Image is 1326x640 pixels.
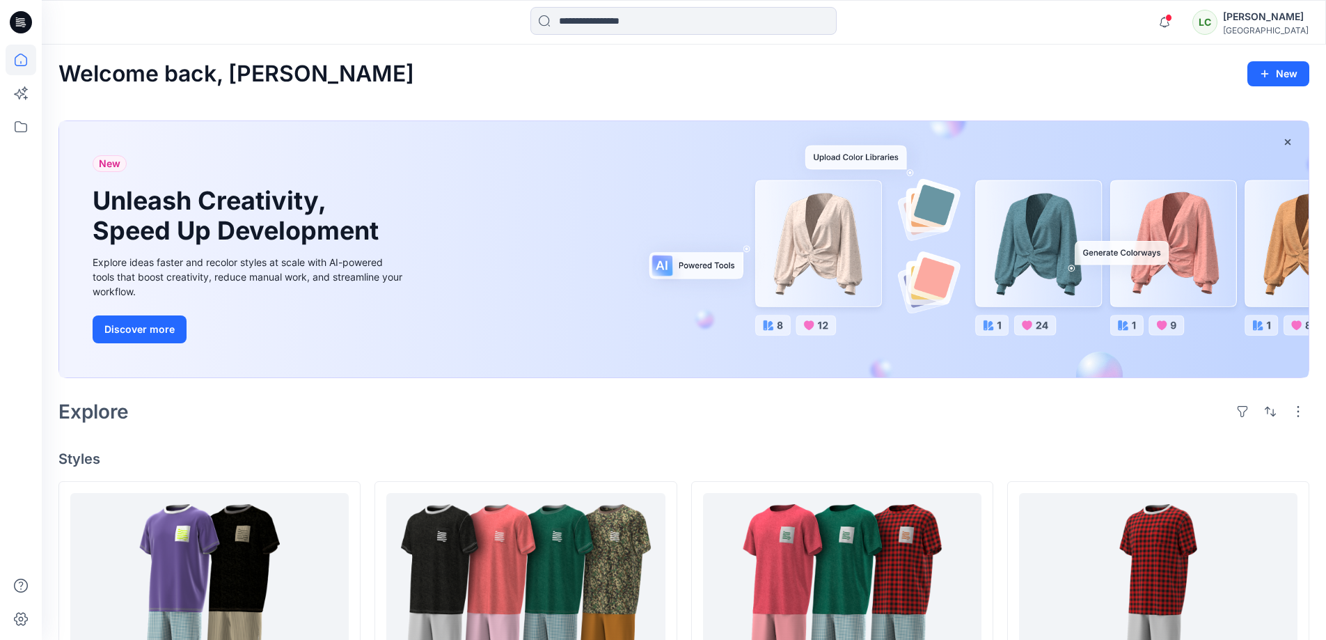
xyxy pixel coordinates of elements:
button: New [1247,61,1309,86]
button: Discover more [93,315,187,343]
div: LC [1192,10,1217,35]
div: Explore ideas faster and recolor styles at scale with AI-powered tools that boost creativity, red... [93,255,406,299]
h2: Explore [58,400,129,423]
h1: Unleash Creativity, Speed Up Development [93,186,385,246]
h4: Styles [58,451,1309,467]
div: [PERSON_NAME] [1223,8,1309,25]
div: [GEOGRAPHIC_DATA] [1223,25,1309,36]
h2: Welcome back, [PERSON_NAME] [58,61,414,87]
a: Discover more [93,315,406,343]
span: New [99,155,120,172]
